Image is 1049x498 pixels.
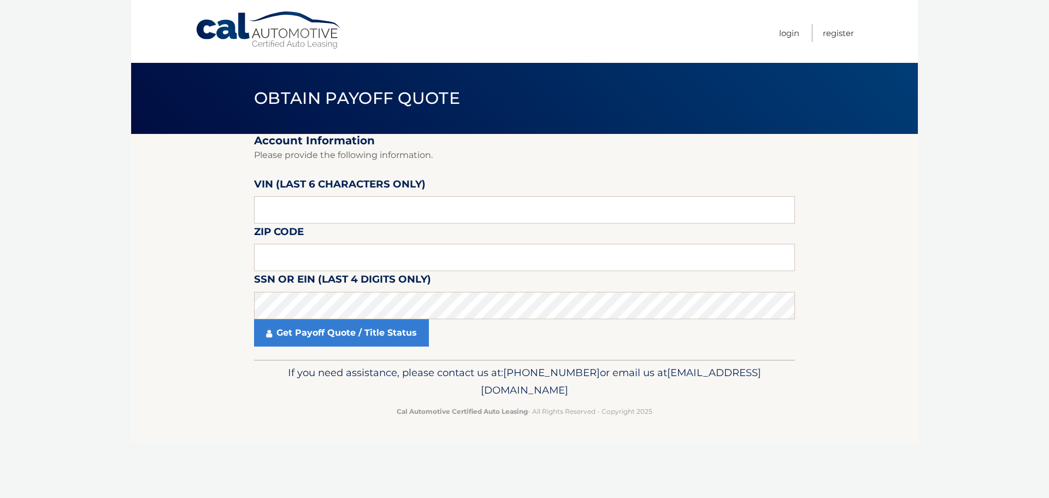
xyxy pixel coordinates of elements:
p: If you need assistance, please contact us at: or email us at [261,364,788,399]
label: VIN (last 6 characters only) [254,176,426,196]
a: Login [779,24,799,42]
label: SSN or EIN (last 4 digits only) [254,271,431,291]
a: Get Payoff Quote / Title Status [254,319,429,347]
p: - All Rights Reserved - Copyright 2025 [261,406,788,417]
a: Cal Automotive [195,11,343,50]
a: Register [823,24,854,42]
h2: Account Information [254,134,795,148]
strong: Cal Automotive Certified Auto Leasing [397,407,528,415]
label: Zip Code [254,224,304,244]
span: Obtain Payoff Quote [254,88,460,108]
p: Please provide the following information. [254,148,795,163]
span: [PHONE_NUMBER] [503,366,600,379]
